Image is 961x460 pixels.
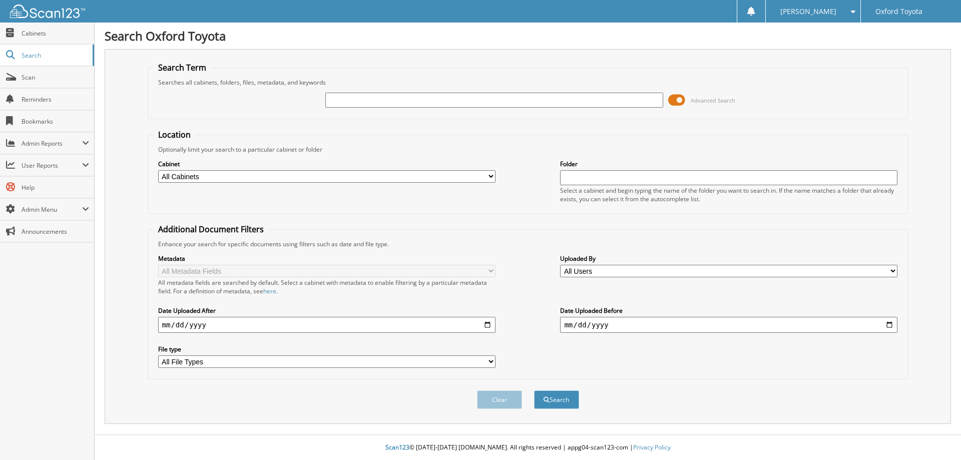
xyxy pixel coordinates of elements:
span: Announcements [22,227,89,236]
label: File type [158,345,496,353]
legend: Search Term [153,62,211,73]
legend: Location [153,129,196,140]
span: Search [22,51,88,60]
div: Optionally limit your search to a particular cabinet or folder [153,145,903,154]
a: here [263,287,276,295]
label: Cabinet [158,160,496,168]
button: Search [534,390,579,409]
legend: Additional Document Filters [153,224,269,235]
label: Folder [560,160,897,168]
label: Metadata [158,254,496,263]
span: Reminders [22,95,89,104]
label: Uploaded By [560,254,897,263]
span: Oxford Toyota [875,9,922,15]
img: scan123-logo-white.svg [10,5,85,18]
span: Admin Menu [22,205,82,214]
div: Enhance your search for specific documents using filters such as date and file type. [153,240,903,248]
div: Select a cabinet and begin typing the name of the folder you want to search in. If the name match... [560,186,897,203]
span: User Reports [22,161,82,170]
label: Date Uploaded After [158,306,496,315]
div: Searches all cabinets, folders, files, metadata, and keywords [153,78,903,87]
button: Clear [477,390,522,409]
span: [PERSON_NAME] [780,9,836,15]
span: Scan [22,73,89,82]
span: Scan123 [385,443,409,451]
div: All metadata fields are searched by default. Select a cabinet with metadata to enable filtering b... [158,278,496,295]
div: © [DATE]-[DATE] [DOMAIN_NAME]. All rights reserved | appg04-scan123-com | [95,435,961,460]
span: Advanced Search [691,97,735,104]
a: Privacy Policy [633,443,671,451]
span: Cabinets [22,29,89,38]
input: end [560,317,897,333]
h1: Search Oxford Toyota [105,28,951,44]
input: start [158,317,496,333]
span: Admin Reports [22,139,82,148]
label: Date Uploaded Before [560,306,897,315]
span: Bookmarks [22,117,89,126]
span: Help [22,183,89,192]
